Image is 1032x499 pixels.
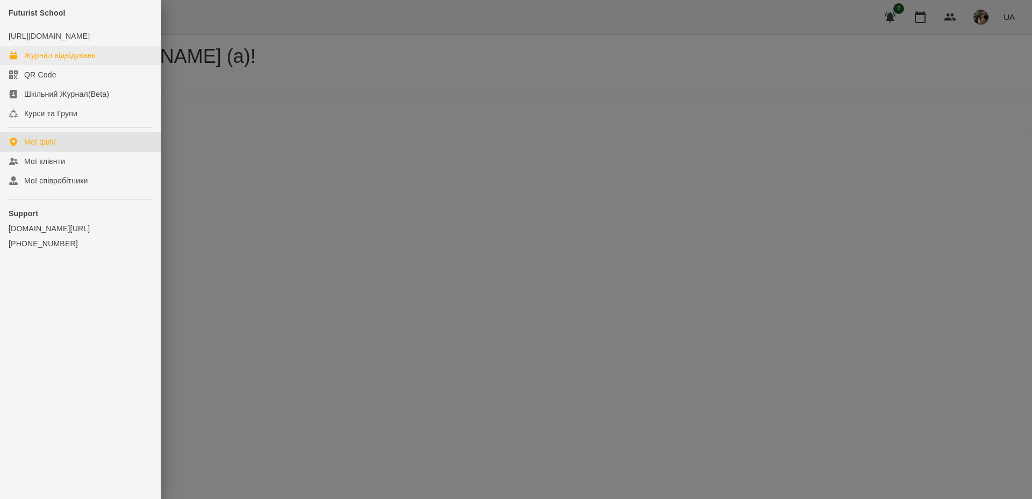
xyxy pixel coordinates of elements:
div: Мої філії [24,137,56,147]
div: Журнал відвідувань [24,50,96,61]
div: Курси та Групи [24,108,77,119]
span: Futurist School [9,9,66,17]
a: [PHONE_NUMBER] [9,238,152,249]
div: Мої клієнти [24,156,65,167]
div: QR Code [24,69,56,80]
div: Шкільний Журнал(Beta) [24,89,109,99]
div: Мої співробітники [24,175,88,186]
p: Support [9,208,152,219]
a: [URL][DOMAIN_NAME] [9,32,90,40]
a: [DOMAIN_NAME][URL] [9,223,152,234]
